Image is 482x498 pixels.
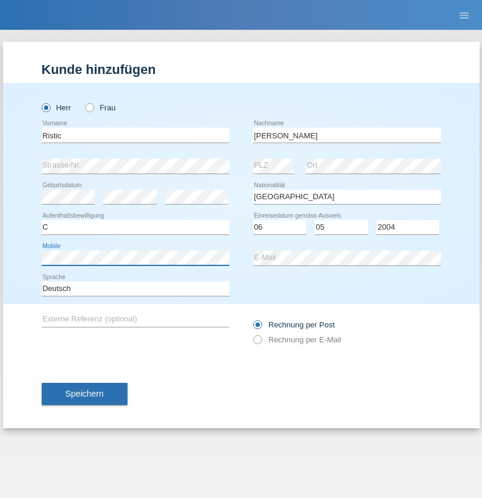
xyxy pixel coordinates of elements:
input: Herr [42,103,49,111]
input: Rechnung per Post [253,320,261,335]
h1: Kunde hinzufügen [42,62,441,77]
input: Rechnung per E-Mail [253,335,261,350]
i: menu [458,10,470,21]
a: menu [452,11,476,18]
label: Rechnung per E-Mail [253,335,341,344]
span: Speichern [66,389,104,398]
input: Frau [85,103,93,111]
button: Speichern [42,383,128,406]
label: Frau [85,103,116,112]
label: Rechnung per Post [253,320,335,329]
label: Herr [42,103,71,112]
